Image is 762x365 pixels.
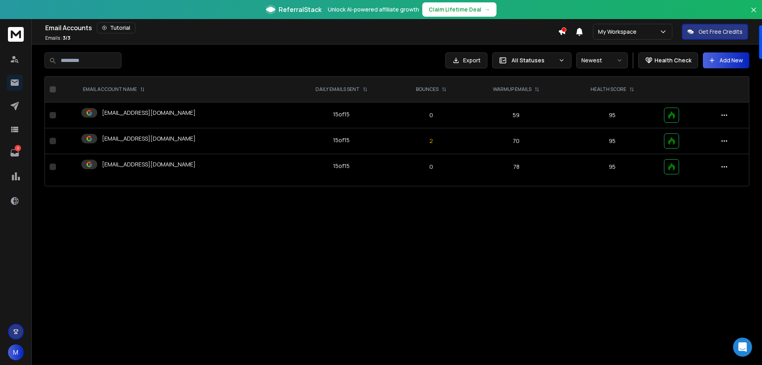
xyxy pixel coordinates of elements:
span: 3 / 3 [63,35,70,41]
div: 15 of 15 [333,110,350,118]
p: BOUNCES [416,86,439,93]
td: 95 [566,154,659,180]
button: Newest [576,52,628,68]
p: All Statuses [512,56,555,64]
td: 78 [467,154,566,180]
button: Claim Lifetime Deal→ [422,2,496,17]
td: 59 [467,102,566,128]
div: 15 of 15 [333,136,350,144]
p: Unlock AI-powered affiliate growth [328,6,419,14]
span: ReferralStack [279,5,321,14]
p: HEALTH SCORE [591,86,626,93]
div: EMAIL ACCOUNT NAME [83,86,145,93]
p: 0 [400,163,462,171]
button: Get Free Credits [682,24,748,40]
p: Emails : [45,35,70,41]
button: Tutorial [97,22,135,33]
button: Export [445,52,487,68]
button: Health Check [638,52,698,68]
td: 70 [467,128,566,154]
span: → [485,6,490,14]
td: 95 [566,128,659,154]
p: [EMAIL_ADDRESS][DOMAIN_NAME] [102,160,196,168]
p: Get Free Credits [698,28,743,36]
button: M [8,344,24,360]
p: [EMAIL_ADDRESS][DOMAIN_NAME] [102,109,196,117]
div: Email Accounts [45,22,558,33]
p: [EMAIL_ADDRESS][DOMAIN_NAME] [102,135,196,143]
p: My Workspace [598,28,640,36]
button: Add New [703,52,749,68]
td: 95 [566,102,659,128]
p: Health Check [654,56,691,64]
div: Open Intercom Messenger [733,338,752,357]
div: 15 of 15 [333,162,350,170]
p: 2 [400,137,462,145]
p: WARMUP EMAILS [493,86,531,93]
p: 2 [15,145,21,151]
a: 2 [7,145,23,161]
p: DAILY EMAILS SENT [316,86,360,93]
button: Close banner [749,5,759,24]
p: 0 [400,111,462,119]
